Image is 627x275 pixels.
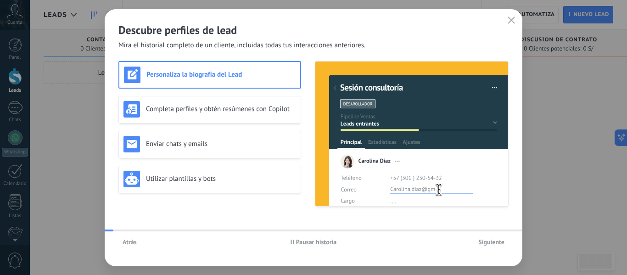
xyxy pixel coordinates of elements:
button: Pausar historia [286,235,341,249]
h3: Enviar chats y emails [146,140,296,148]
h3: Personaliza la biografía del Lead [146,70,296,79]
button: Siguiente [474,235,509,249]
span: Siguiente [478,239,504,245]
span: Mira el historial completo de un cliente, incluidas todas tus interacciones anteriores. [118,41,365,50]
span: Pausar historia [296,239,337,245]
h3: Completa perfiles y obtén resúmenes con Copilot [146,105,296,113]
button: Atrás [118,235,141,249]
h2: Descubre perfiles de lead [118,23,509,37]
h3: Utilizar plantillas y bots [146,174,296,183]
span: Atrás [123,239,137,245]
